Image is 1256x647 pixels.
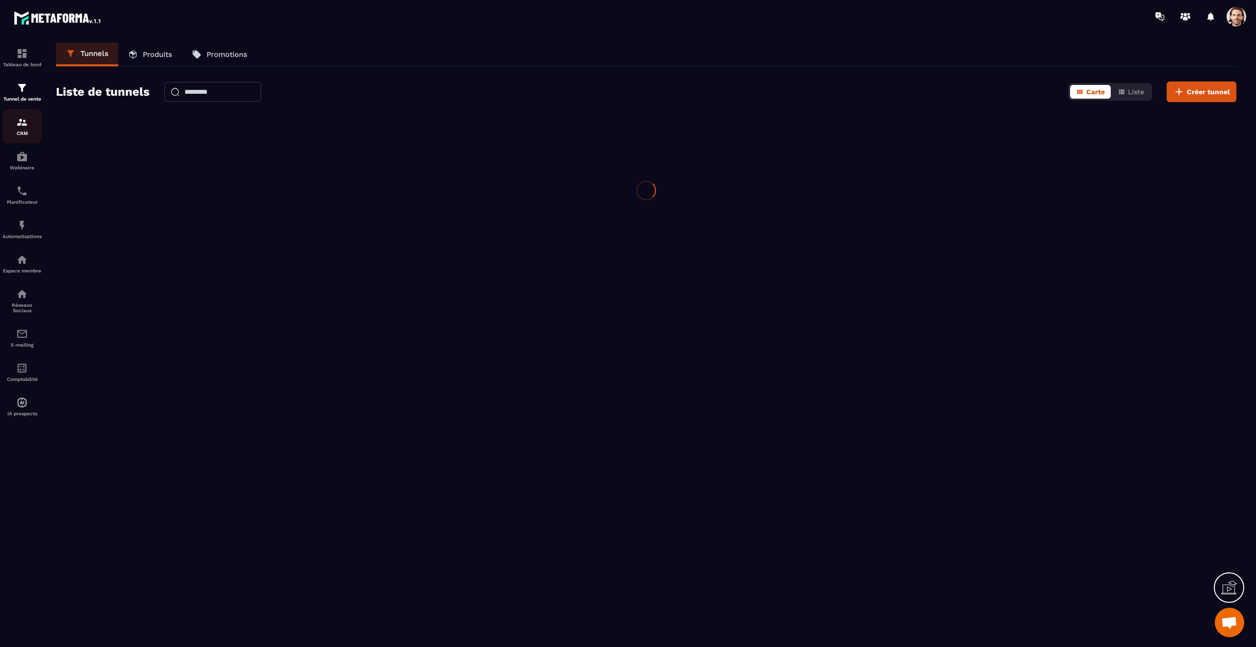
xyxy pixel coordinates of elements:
p: Promotions [207,50,247,59]
a: Produits [118,43,182,66]
button: Liste [1112,85,1150,99]
p: IA prospects [2,411,42,416]
p: CRM [2,131,42,136]
span: Liste [1128,88,1144,96]
img: automations [16,254,28,266]
p: Espace membre [2,268,42,273]
p: Webinaire [2,165,42,170]
a: emailemailE-mailing [2,321,42,355]
img: automations [16,397,28,408]
img: social-network [16,288,28,300]
a: Promotions [182,43,257,66]
a: social-networksocial-networkRéseaux Sociaux [2,281,42,321]
a: automationsautomationsEspace membre [2,246,42,281]
img: formation [16,82,28,94]
a: formationformationTunnel de vente [2,75,42,109]
span: Créer tunnel [1187,87,1230,97]
span: Carte [1086,88,1105,96]
p: Produits [143,50,172,59]
p: Comptabilité [2,377,42,382]
a: Open chat [1215,608,1244,637]
button: Créer tunnel [1167,81,1236,102]
a: automationsautomationsAutomatisations [2,212,42,246]
p: Tunnel de vente [2,96,42,102]
p: Tunnels [80,49,108,58]
img: automations [16,219,28,231]
img: scheduler [16,185,28,197]
img: email [16,328,28,340]
a: Tunnels [56,43,118,66]
a: formationformationCRM [2,109,42,143]
img: formation [16,116,28,128]
h2: Liste de tunnels [56,82,150,102]
a: accountantaccountantComptabilité [2,355,42,389]
a: automationsautomationsWebinaire [2,143,42,178]
img: accountant [16,362,28,374]
p: E-mailing [2,342,42,348]
p: Tableau de bord [2,62,42,67]
a: schedulerschedulerPlanificateur [2,178,42,212]
p: Automatisations [2,234,42,239]
button: Carte [1070,85,1111,99]
img: formation [16,48,28,59]
p: Réseaux Sociaux [2,302,42,313]
p: Planificateur [2,199,42,205]
a: formationformationTableau de bord [2,40,42,75]
img: logo [14,9,102,27]
img: automations [16,151,28,162]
